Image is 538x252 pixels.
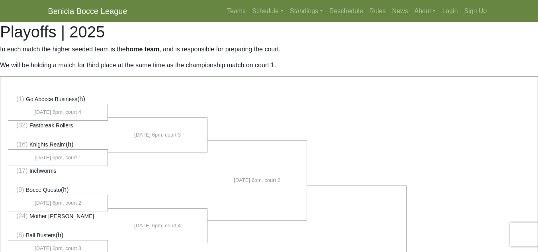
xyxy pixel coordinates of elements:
span: (17) [16,167,27,174]
a: Sign Up [461,3,490,19]
span: (16) [16,141,27,148]
li: (h) [8,94,108,104]
span: Inchworms [29,168,57,174]
a: Reschedule [326,3,366,19]
span: [DATE] 6pm, court 1 [35,154,81,162]
span: (32) [16,122,27,129]
a: Rules [366,3,389,19]
li: (h) [8,140,108,150]
span: Mother [PERSON_NAME] [29,213,94,219]
span: [DATE] 6pm, court 2 [234,176,280,184]
a: About [411,3,439,19]
a: News [389,3,411,19]
span: Go Abocce Business [26,96,77,102]
span: Bocce Questo [26,187,61,193]
li: (h) [8,231,108,240]
span: (24) [16,213,27,219]
span: Ball Busters [26,232,56,238]
a: Login [439,3,461,19]
span: [DATE] 6pm, court 4 [134,222,181,230]
span: [DATE] 6pm, court 3 [134,131,181,139]
span: (9) [16,186,24,193]
span: [DATE] 6pm, court 2 [35,199,81,207]
span: Fastbreak Rollers [29,122,73,129]
span: (8) [16,232,24,238]
a: Benicia Bocce League [48,3,127,19]
span: [DATE] 6pm, court 4 [35,108,81,116]
span: Knights Realm [29,141,66,148]
li: (h) [8,185,108,195]
a: Standings [287,3,326,19]
span: (1) [16,96,24,102]
a: Schedule [249,3,287,19]
strong: home team [126,46,159,53]
a: Teams [224,3,249,19]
